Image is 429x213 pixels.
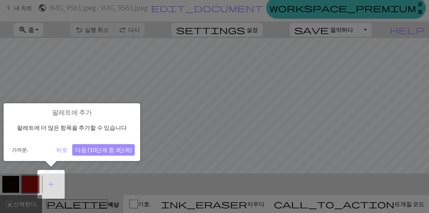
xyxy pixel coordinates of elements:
font: 뒤로 [56,146,68,153]
font: 팔레트에 추가 [52,108,92,116]
button: 뒤로 [53,144,70,156]
font: 팔레트에 더 많은 항목을 추가할 수 있습니다 [17,124,127,131]
button: 다음 (10단계 중 3단계) [72,144,135,156]
h1: 팔레트에 추가 [9,109,135,117]
font: 다음 (10단계 중 3단계) [75,146,132,153]
div: 팔레트에 추가 [4,103,140,161]
font: 가까운. [12,147,28,153]
button: 가까운. [9,145,31,155]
